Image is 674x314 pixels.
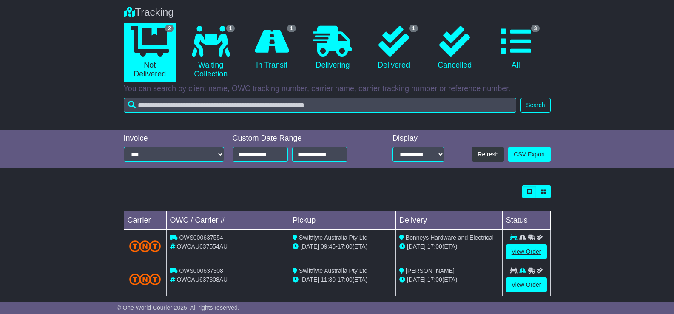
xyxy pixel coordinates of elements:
[307,23,359,73] a: Delivering
[399,275,499,284] div: (ETA)
[185,23,237,82] a: 1 Waiting Collection
[124,211,166,230] td: Carrier
[407,243,426,250] span: [DATE]
[124,84,551,93] p: You can search by client name, OWC tracking number, carrier name, carrier tracking number or refe...
[165,25,174,32] span: 2
[226,25,235,32] span: 1
[287,25,296,32] span: 1
[179,267,223,274] span: OWS000637308
[289,211,396,230] td: Pickup
[321,276,336,283] span: 11:30
[427,276,442,283] span: 17:00
[472,147,504,162] button: Refresh
[409,25,418,32] span: 1
[399,242,499,251] div: (ETA)
[506,244,547,259] a: View Order
[300,276,319,283] span: [DATE]
[427,243,442,250] span: 17:00
[406,267,455,274] span: [PERSON_NAME]
[531,25,540,32] span: 3
[179,234,223,241] span: OWS000637554
[166,211,289,230] td: OWC / Carrier #
[489,23,542,73] a: 3 All
[124,134,224,143] div: Invoice
[429,23,481,73] a: Cancelled
[117,304,239,311] span: © One World Courier 2025. All rights reserved.
[406,234,494,241] span: Bonneys Hardware and Electrical
[176,243,228,250] span: OWCAU637554AU
[367,23,420,73] a: 1 Delivered
[124,23,176,82] a: 2 Not Delivered
[176,276,228,283] span: OWCAU637308AU
[233,134,369,143] div: Custom Date Range
[129,240,161,252] img: TNT_Domestic.png
[392,134,444,143] div: Display
[129,274,161,285] img: TNT_Domestic.png
[299,234,367,241] span: Swiftflyte Australia Pty Ltd
[245,23,298,73] a: 1 In Transit
[119,6,555,19] div: Tracking
[321,243,336,250] span: 09:45
[338,243,353,250] span: 17:00
[300,243,319,250] span: [DATE]
[338,276,353,283] span: 17:00
[293,275,392,284] div: - (ETA)
[506,277,547,292] a: View Order
[293,242,392,251] div: - (ETA)
[395,211,502,230] td: Delivery
[502,211,550,230] td: Status
[407,276,426,283] span: [DATE]
[299,267,367,274] span: Swiftflyte Australia Pty Ltd
[520,98,550,113] button: Search
[508,147,550,162] a: CSV Export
